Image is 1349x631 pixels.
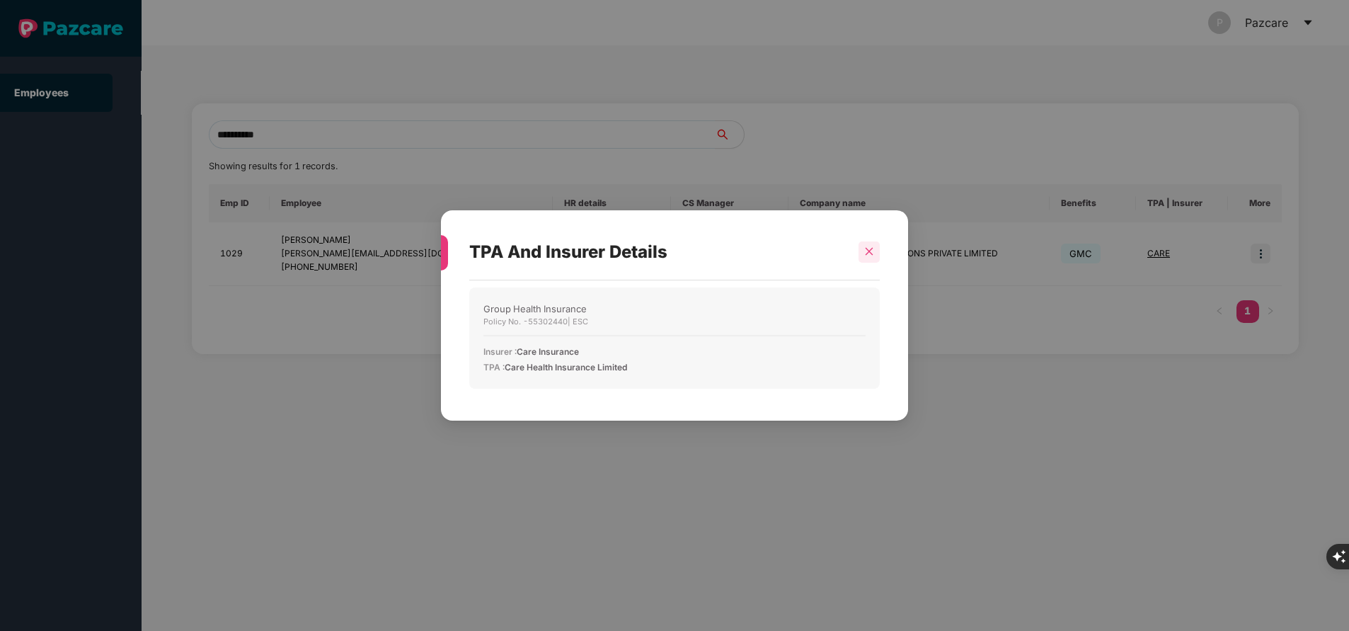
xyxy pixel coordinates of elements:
[483,346,517,357] span: Insurer :
[517,346,579,357] span: Care Insurance
[864,246,874,256] span: close
[483,362,505,373] span: TPA :
[469,224,846,280] div: TPA And Insurer Details
[483,316,866,328] div: Policy No. - 55302440 | ESC
[505,362,627,373] span: Care Health Insurance Limited
[483,302,866,316] div: Group Health Insurance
